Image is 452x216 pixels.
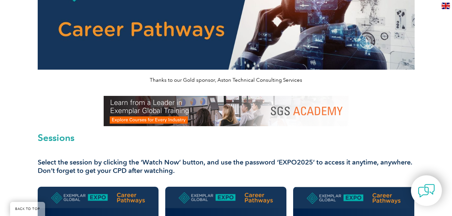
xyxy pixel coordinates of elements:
img: SGS [104,96,349,126]
img: en [442,3,450,9]
img: contact-chat.png [418,182,435,199]
h3: Select the session by clicking the ‘Watch Now’ button, and use the password ‘EXPO2025’ to access ... [38,158,415,175]
h2: Sessions [38,133,415,142]
p: Thanks to our Gold sponsor, Aston Technical Consulting Services [38,76,415,84]
a: BACK TO TOP [10,202,45,216]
